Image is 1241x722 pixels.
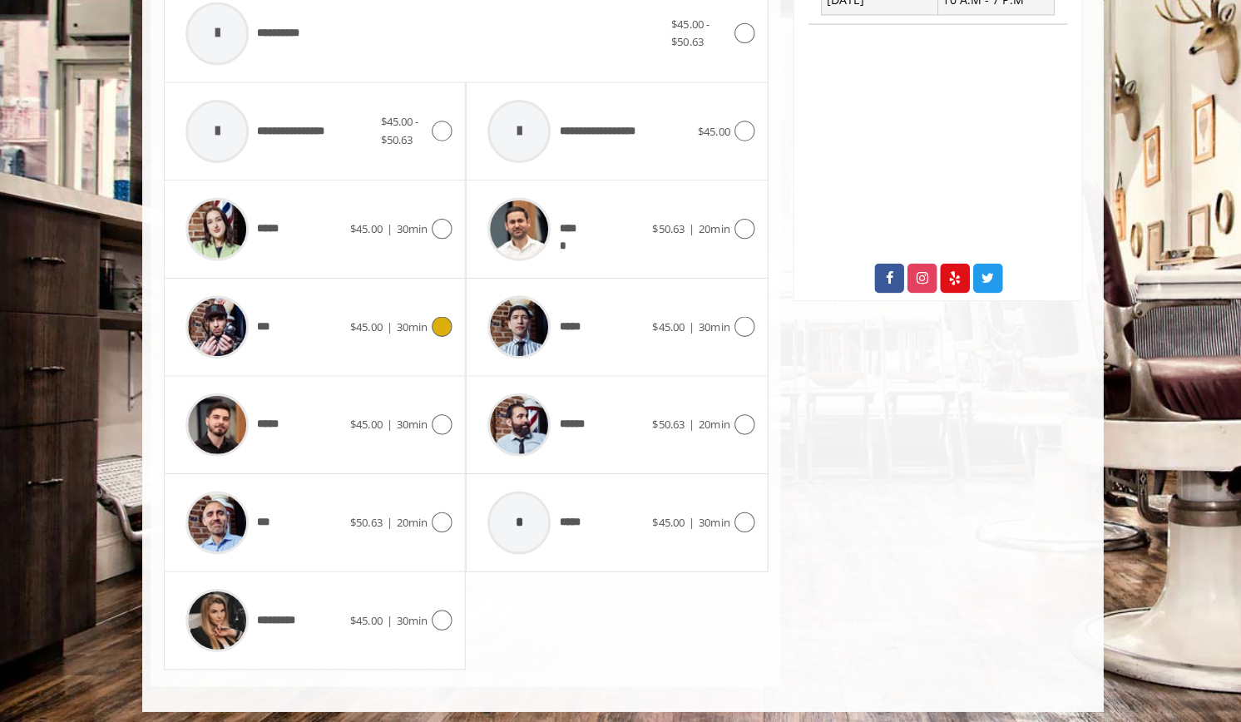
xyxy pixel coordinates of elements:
span: 20min [397,517,428,532]
span: $45.00 - $50.63 [381,122,418,155]
span: 30min [397,614,428,629]
span: $45.00 - $50.63 [668,26,705,58]
span: 30min [695,324,726,339]
span: $50.63 [650,228,681,243]
span: | [685,324,691,339]
span: $45.00 [351,614,383,629]
span: 30min [397,228,428,243]
span: | [685,517,691,532]
span: | [387,614,393,629]
span: | [387,228,393,243]
span: | [685,228,691,243]
span: $45.00 [650,324,681,339]
span: | [685,421,691,436]
span: $45.00 [650,517,681,532]
span: $50.63 [351,517,383,532]
span: $45.00 [695,131,726,146]
span: $45.00 [351,324,383,339]
span: $50.63 [650,421,681,436]
span: 20min [695,228,726,243]
span: | [387,517,393,532]
span: | [387,324,393,339]
span: 20min [695,421,726,436]
span: 30min [695,517,726,532]
span: 30min [397,324,428,339]
span: | [387,421,393,436]
span: $45.00 [351,421,383,436]
span: $45.00 [351,228,383,243]
span: 30min [397,421,428,436]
